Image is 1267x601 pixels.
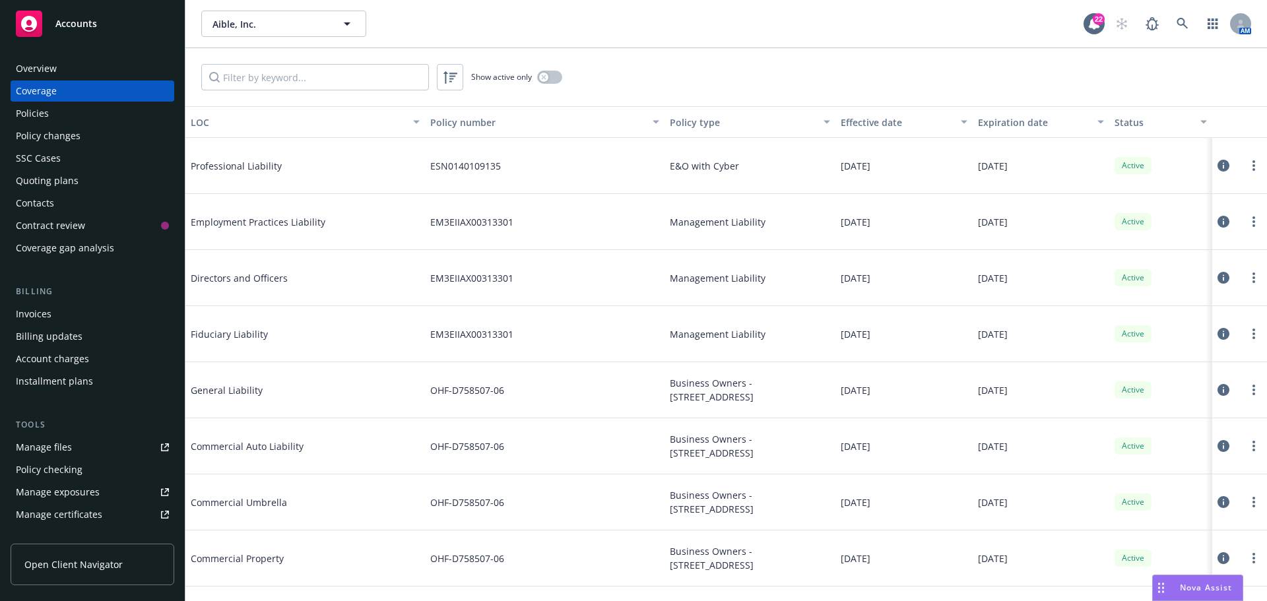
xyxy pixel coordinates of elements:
[11,215,174,236] a: Contract review
[430,327,513,341] span: EM3EIIAX00313301
[191,115,405,129] div: LOC
[11,80,174,102] a: Coverage
[16,482,100,503] div: Manage exposures
[16,504,102,525] div: Manage certificates
[1120,440,1146,452] span: Active
[430,115,645,129] div: Policy number
[670,159,739,173] span: E&O with Cyber
[430,552,504,565] span: OHF-D758507-06
[1120,272,1146,284] span: Active
[1120,384,1146,396] span: Active
[11,459,174,480] a: Policy checking
[11,526,174,548] a: Manage claims
[841,159,870,173] span: [DATE]
[11,193,174,214] a: Contacts
[16,125,81,146] div: Policy changes
[1120,496,1146,508] span: Active
[841,439,870,453] span: [DATE]
[1246,382,1262,398] a: more
[11,482,174,503] a: Manage exposures
[841,327,870,341] span: [DATE]
[1120,160,1146,172] span: Active
[11,103,174,124] a: Policies
[835,106,972,138] button: Effective date
[978,383,1008,397] span: [DATE]
[1093,13,1105,25] div: 22
[11,5,174,42] a: Accounts
[16,193,54,214] div: Contacts
[430,383,504,397] span: OHF-D758507-06
[670,544,830,572] span: Business Owners - [STREET_ADDRESS]
[201,11,366,37] button: Aible, Inc.
[16,80,57,102] div: Coverage
[841,383,870,397] span: [DATE]
[191,439,389,453] span: Commercial Auto Liability
[11,418,174,431] div: Tools
[16,326,82,347] div: Billing updates
[1246,270,1262,286] a: more
[11,437,174,458] a: Manage files
[973,106,1109,138] button: Expiration date
[670,376,830,404] span: Business Owners - [STREET_ADDRESS]
[11,58,174,79] a: Overview
[16,170,79,191] div: Quoting plans
[425,106,665,138] button: Policy number
[1120,216,1146,228] span: Active
[16,371,93,392] div: Installment plans
[670,115,816,129] div: Policy type
[16,459,82,480] div: Policy checking
[670,432,830,460] span: Business Owners - [STREET_ADDRESS]
[11,170,174,191] a: Quoting plans
[1139,11,1165,37] a: Report a Bug
[16,58,57,79] div: Overview
[841,215,870,229] span: [DATE]
[1246,158,1262,174] a: more
[16,103,49,124] div: Policies
[16,215,85,236] div: Contract review
[201,64,429,90] input: Filter by keyword...
[16,437,72,458] div: Manage files
[1169,11,1196,37] a: Search
[978,159,1008,173] span: [DATE]
[191,159,389,173] span: Professional Liability
[430,271,513,285] span: EM3EIIAX00313301
[1180,582,1232,593] span: Nova Assist
[212,17,327,31] span: Aible, Inc.
[1246,494,1262,510] a: more
[1115,115,1192,129] div: Status
[11,303,174,325] a: Invoices
[11,326,174,347] a: Billing updates
[11,504,174,525] a: Manage certificates
[978,327,1008,341] span: [DATE]
[16,526,82,548] div: Manage claims
[1153,575,1169,600] div: Drag to move
[191,552,389,565] span: Commercial Property
[11,148,174,169] a: SSC Cases
[670,271,765,285] span: Management Liability
[1152,575,1243,601] button: Nova Assist
[191,327,389,341] span: Fiduciary Liability
[978,271,1008,285] span: [DATE]
[191,383,389,397] span: General Liability
[841,271,870,285] span: [DATE]
[11,371,174,392] a: Installment plans
[430,439,504,453] span: OHF-D758507-06
[191,271,389,285] span: Directors and Officers
[16,348,89,369] div: Account charges
[665,106,835,138] button: Policy type
[430,159,501,173] span: ESN0140109135
[978,552,1008,565] span: [DATE]
[430,215,513,229] span: EM3EIIAX00313301
[1120,552,1146,564] span: Active
[16,148,61,169] div: SSC Cases
[1109,11,1135,37] a: Start snowing
[841,115,952,129] div: Effective date
[670,327,765,341] span: Management Liability
[11,285,174,298] div: Billing
[841,495,870,509] span: [DATE]
[978,439,1008,453] span: [DATE]
[191,215,389,229] span: Employment Practices Liability
[430,495,504,509] span: OHF-D758507-06
[55,18,97,29] span: Accounts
